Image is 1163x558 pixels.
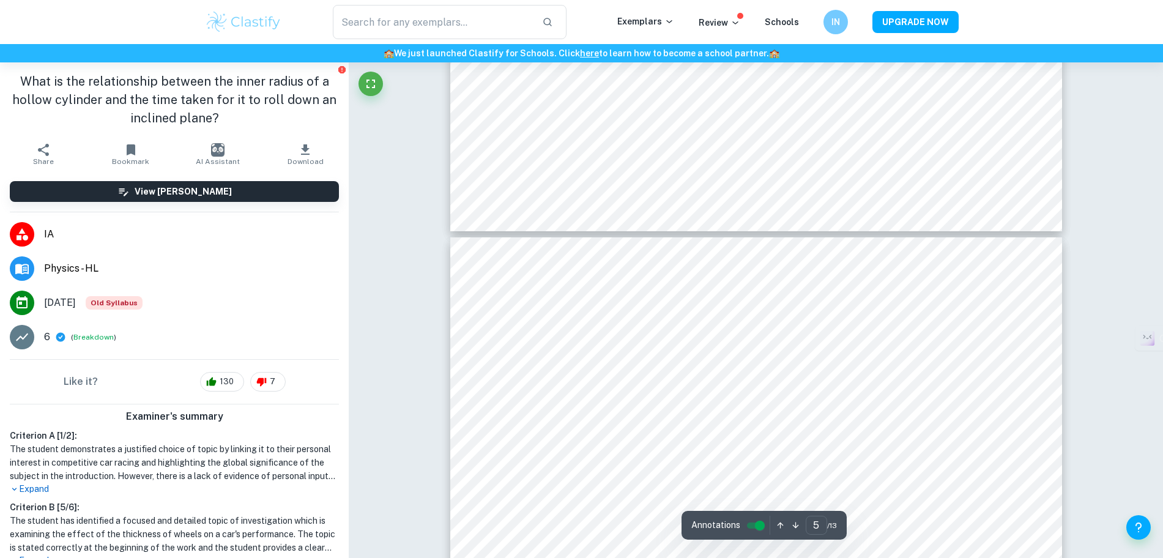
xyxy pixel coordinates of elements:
[205,10,283,34] img: Clastify logo
[769,48,779,58] span: 🏫
[691,519,740,532] span: Annotations
[44,330,50,344] p: 6
[196,157,240,166] span: AI Assistant
[44,227,339,242] span: IA
[10,429,339,442] h6: Criterion A [ 1 / 2 ]:
[112,157,149,166] span: Bookmark
[1126,515,1151,540] button: Help and Feedback
[872,11,959,33] button: UPGRADE NOW
[2,46,1161,60] h6: We just launched Clastify for Schools. Click to learn how to become a school partner.
[580,48,599,58] a: here
[10,514,339,554] h1: The student has identified a focused and detailed topic of investigation which is examining the e...
[10,483,339,496] p: Expand
[827,520,837,531] span: / 13
[86,296,143,310] span: Old Syllabus
[337,65,346,74] button: Report issue
[823,10,848,34] button: IN
[44,296,76,310] span: [DATE]
[5,409,344,424] h6: Examiner's summary
[10,181,339,202] button: View [PERSON_NAME]
[10,442,339,483] h1: The student demonstrates a justified choice of topic by linking it to their personal interest in ...
[828,15,842,29] h6: IN
[200,372,244,392] div: 130
[699,16,740,29] p: Review
[250,372,286,392] div: 7
[44,261,339,276] span: Physics - HL
[33,157,54,166] span: Share
[359,72,383,96] button: Fullscreen
[211,143,225,157] img: AI Assistant
[263,376,282,388] span: 7
[262,137,349,171] button: Download
[288,157,324,166] span: Download
[765,17,799,27] a: Schools
[213,376,240,388] span: 130
[333,5,533,39] input: Search for any exemplars...
[384,48,394,58] span: 🏫
[87,137,175,171] button: Bookmark
[10,72,339,127] h1: What is the relationship between the inner radius of a hollow cylinder and the time taken for it ...
[71,332,116,343] span: ( )
[73,332,114,343] button: Breakdown
[135,185,232,198] h6: View [PERSON_NAME]
[617,15,674,28] p: Exemplars
[174,137,262,171] button: AI Assistant
[10,500,339,514] h6: Criterion B [ 5 / 6 ]:
[86,296,143,310] div: Starting from the May 2025 session, the Physics IA requirements have changed. It's OK to refer to...
[64,374,98,389] h6: Like it?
